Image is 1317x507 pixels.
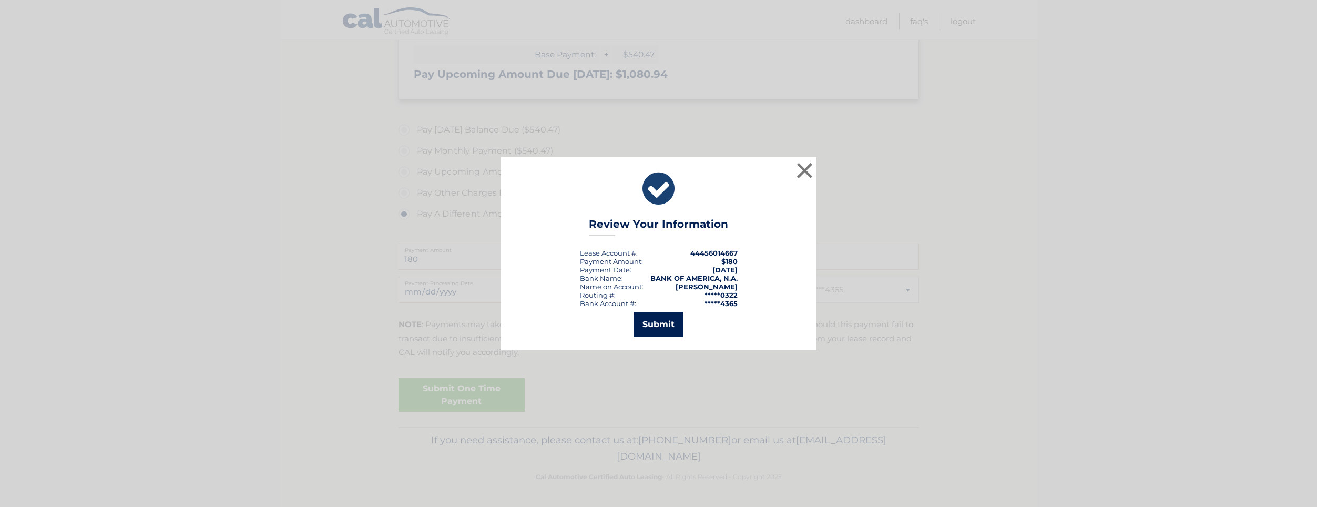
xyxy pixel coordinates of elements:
[676,282,738,291] strong: [PERSON_NAME]
[580,266,631,274] div: :
[589,218,728,236] h3: Review Your Information
[634,312,683,337] button: Submit
[580,291,616,299] div: Routing #:
[580,249,638,257] div: Lease Account #:
[580,274,623,282] div: Bank Name:
[580,282,644,291] div: Name on Account:
[580,266,630,274] span: Payment Date
[650,274,738,282] strong: BANK OF AMERICA, N.A.
[794,160,815,181] button: ×
[721,257,738,266] span: $180
[580,257,643,266] div: Payment Amount:
[580,299,636,308] div: Bank Account #:
[690,249,738,257] strong: 44456014667
[712,266,738,274] span: [DATE]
